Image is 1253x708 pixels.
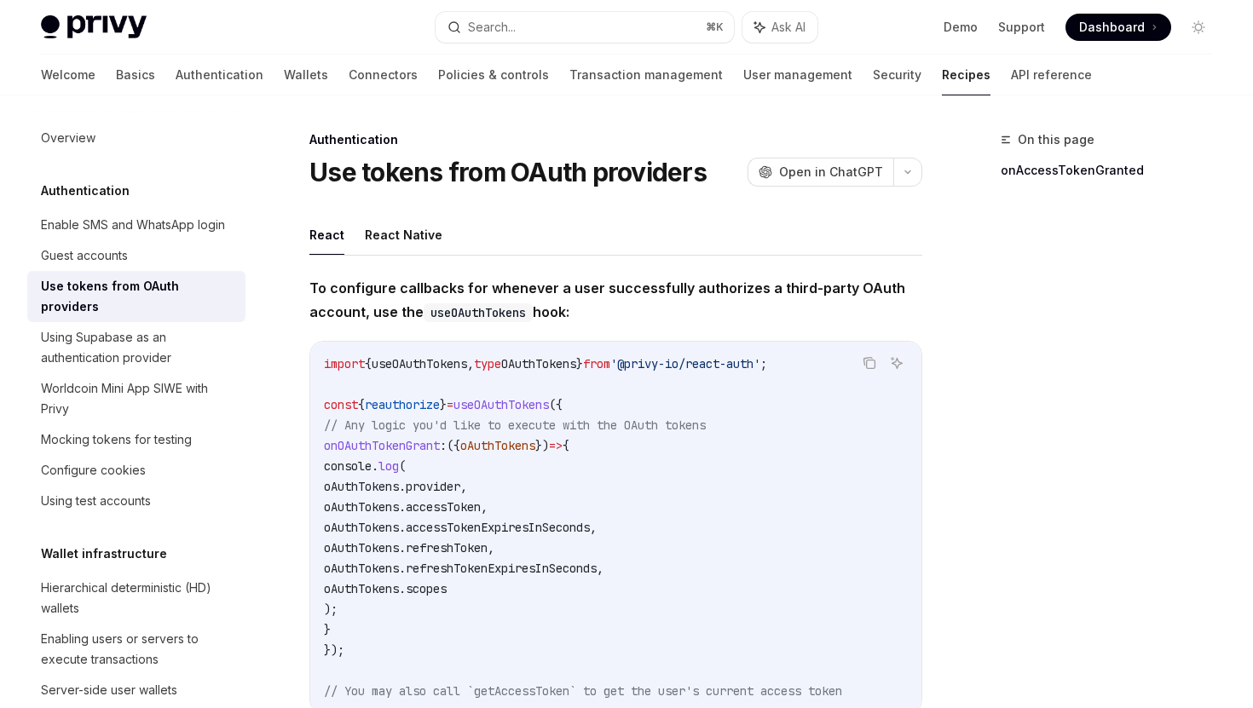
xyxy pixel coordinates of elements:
span: } [440,397,447,412]
button: Ask AI [886,352,908,374]
h1: Use tokens from OAuth providers [309,157,707,187]
span: accessToken [406,499,481,515]
div: Configure cookies [41,460,146,481]
a: Wallets [284,55,328,95]
code: useOAuthTokens [424,303,533,322]
span: , [467,356,474,371]
a: Authentication [176,55,263,95]
span: type [474,356,501,371]
span: accessTokenExpiresInSeconds [406,520,590,535]
span: // You may also call `getAccessToken` to get the user's current access token [324,683,842,699]
span: refreshToken [406,540,488,555]
h5: Authentication [41,181,130,201]
span: onOAuthTokenGrant [324,438,440,453]
div: Enabling users or servers to execute transactions [41,629,235,670]
a: Server-side user wallets [27,675,245,705]
span: scopes [406,581,447,596]
span: . [399,499,406,515]
a: Use tokens from OAuth providers [27,271,245,322]
a: Guest accounts [27,240,245,271]
span: }) [535,438,549,453]
span: ({ [447,438,460,453]
a: Transaction management [569,55,723,95]
span: , [488,540,494,555]
span: . [399,479,406,494]
span: . [372,458,378,474]
span: const [324,397,358,412]
span: oAuthTokens [460,438,535,453]
span: { [358,397,365,412]
span: log [378,458,399,474]
img: light logo [41,15,147,39]
div: Use tokens from OAuth providers [41,276,235,317]
span: oAuthTokens [324,520,399,535]
span: console [324,458,372,474]
a: Dashboard [1065,14,1171,41]
a: Mocking tokens for testing [27,424,245,455]
strong: To configure callbacks for whenever a user successfully authorizes a third-party OAuth account, u... [309,279,905,320]
div: Overview [41,128,95,148]
span: , [597,561,603,576]
span: provider [406,479,460,494]
a: Enable SMS and WhatsApp login [27,210,245,240]
span: On this page [1018,130,1094,150]
span: Dashboard [1079,19,1145,36]
button: Open in ChatGPT [748,158,893,187]
span: } [324,622,331,637]
a: Hierarchical deterministic (HD) wallets [27,573,245,624]
span: refreshTokenExpiresInSeconds [406,561,597,576]
div: Mocking tokens for testing [41,429,192,450]
span: Ask AI [771,19,805,36]
div: Authentication [309,131,922,148]
span: . [399,561,406,576]
a: Overview [27,123,245,153]
a: Configure cookies [27,455,245,486]
span: '@privy-io/react-auth' [610,356,760,371]
a: Welcome [41,55,95,95]
div: Enable SMS and WhatsApp login [41,215,225,235]
button: Toggle dark mode [1185,14,1212,41]
span: // Any logic you'd like to execute with the OAuth tokens [324,417,706,433]
a: onAccessTokenGranted [1001,157,1226,184]
a: Connectors [349,55,418,95]
span: ( [399,458,406,474]
span: ⌘ K [706,20,724,34]
span: = [447,397,453,412]
span: : [440,438,447,453]
span: ); [324,602,338,617]
span: oAuthTokens [324,499,399,515]
span: ({ [549,397,563,412]
span: } [576,356,583,371]
div: Guest accounts [41,245,128,266]
h5: Wallet infrastructure [41,544,167,564]
div: Search... [468,17,516,37]
span: , [481,499,488,515]
span: . [399,540,406,555]
span: oAuthTokens [324,479,399,494]
span: . [399,520,406,535]
a: Policies & controls [438,55,549,95]
span: ; [760,356,767,371]
div: Using test accounts [41,491,151,511]
button: Copy the contents from the code block [858,352,881,374]
button: React [309,215,344,255]
span: oAuthTokens [324,581,399,596]
a: Recipes [942,55,990,95]
span: , [590,520,597,535]
a: Using Supabase as an authentication provider [27,322,245,373]
a: Support [998,19,1045,36]
a: Using test accounts [27,486,245,516]
span: { [365,356,372,371]
span: useOAuthTokens [453,397,549,412]
span: => [549,438,563,453]
span: }); [324,642,344,658]
a: Enabling users or servers to execute transactions [27,624,245,675]
div: Hierarchical deterministic (HD) wallets [41,578,235,619]
span: oAuthTokens [324,561,399,576]
span: from [583,356,610,371]
span: reauthorize [365,397,440,412]
a: API reference [1011,55,1092,95]
div: Worldcoin Mini App SIWE with Privy [41,378,235,419]
a: Security [873,55,921,95]
button: Search...⌘K [436,12,733,43]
